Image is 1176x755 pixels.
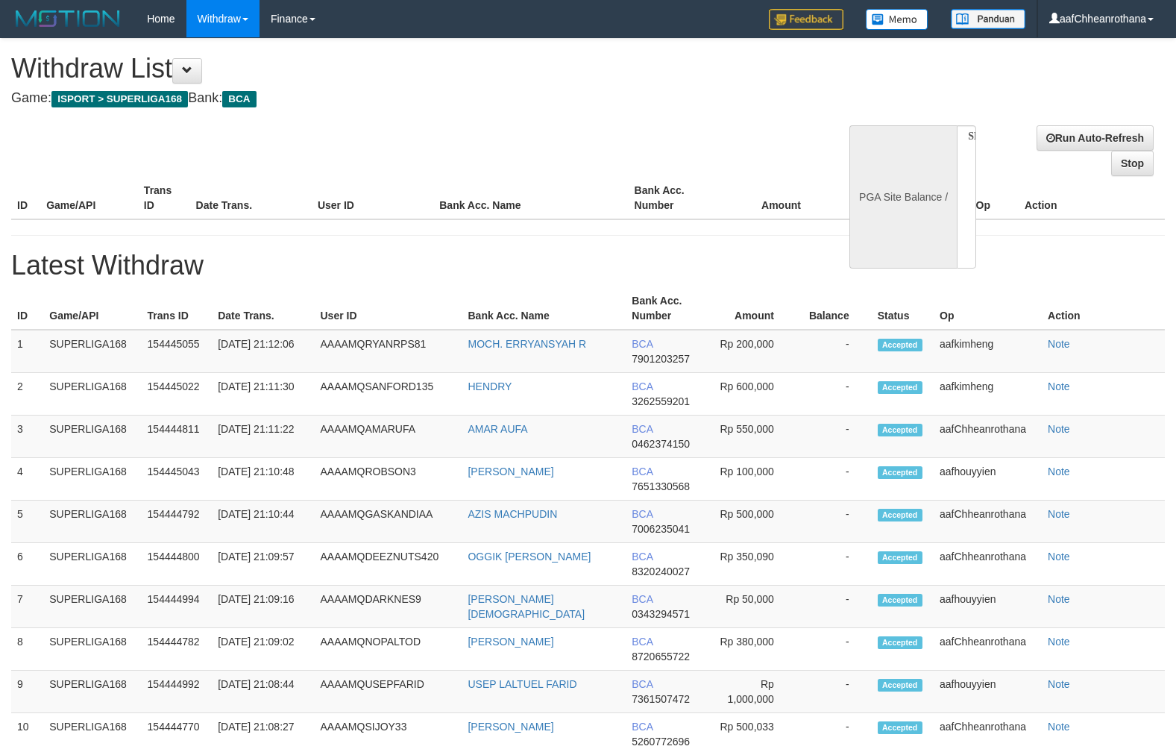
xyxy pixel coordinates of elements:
th: Date Trans. [212,287,314,330]
th: ID [11,287,43,330]
h1: Latest Withdraw [11,251,1165,281]
th: Action [1019,177,1165,219]
span: 3262559201 [632,395,690,407]
td: - [796,543,872,586]
td: Rp 200,000 [708,330,796,373]
th: ID [11,177,40,219]
span: Accepted [878,721,922,734]
th: Game/API [43,287,141,330]
a: Note [1048,508,1070,520]
td: [DATE] 21:10:48 [212,458,314,501]
td: - [796,586,872,628]
td: 9 [11,671,43,713]
td: 154445055 [142,330,213,373]
a: Note [1048,721,1070,733]
td: SUPERLIGA168 [43,330,141,373]
span: 0343294571 [632,608,690,620]
td: 4 [11,458,43,501]
td: 3 [11,416,43,458]
th: Balance [823,177,913,219]
td: 1 [11,330,43,373]
td: - [796,458,872,501]
th: Date Trans. [190,177,312,219]
td: Rp 1,000,000 [708,671,796,713]
th: User ID [315,287,462,330]
td: AAAAMQGASKANDIAA [315,501,462,543]
td: 6 [11,543,43,586]
th: Balance [796,287,872,330]
div: PGA Site Balance / [849,125,957,269]
td: [DATE] 21:09:16 [212,586,314,628]
img: Button%20Memo.svg [866,9,928,30]
th: Bank Acc. Name [433,177,628,219]
td: [DATE] 21:11:30 [212,373,314,416]
td: SUPERLIGA168 [43,416,141,458]
td: aafhouyyien [934,671,1042,713]
a: [PERSON_NAME] [468,466,553,477]
th: Game/API [40,177,138,219]
span: Accepted [878,509,922,521]
h1: Withdraw List [11,54,769,84]
td: aafChheanrothana [934,628,1042,671]
span: Accepted [878,424,922,436]
a: HENDRY [468,380,512,392]
a: AMAR AUFA [468,423,527,435]
span: 7651330568 [632,480,690,492]
td: AAAAMQUSEPFARID [315,671,462,713]
a: Note [1048,593,1070,605]
span: Accepted [878,466,922,479]
td: Rp 550,000 [708,416,796,458]
td: AAAAMQNOPALTOD [315,628,462,671]
a: Note [1048,466,1070,477]
a: Note [1048,678,1070,690]
span: Accepted [878,636,922,649]
span: 7901203257 [632,353,690,365]
td: SUPERLIGA168 [43,373,141,416]
th: Amount [726,177,823,219]
a: Note [1048,380,1070,392]
td: aafhouyyien [934,586,1042,628]
td: AAAAMQROBSON3 [315,458,462,501]
td: aafhouyyien [934,458,1042,501]
td: - [796,416,872,458]
td: [DATE] 21:08:44 [212,671,314,713]
td: Rp 380,000 [708,628,796,671]
td: 154444792 [142,501,213,543]
a: Note [1048,338,1070,350]
th: Op [970,177,1019,219]
td: 154444782 [142,628,213,671]
span: 5260772696 [632,736,690,748]
span: BCA [222,91,256,107]
span: ISPORT > SUPERLIGA168 [51,91,188,107]
span: BCA [632,593,653,605]
span: Accepted [878,381,922,394]
td: 154444992 [142,671,213,713]
td: 154444800 [142,543,213,586]
th: Action [1042,287,1165,330]
span: Accepted [878,551,922,564]
td: [DATE] 21:11:22 [212,416,314,458]
td: - [796,628,872,671]
span: BCA [632,338,653,350]
th: Bank Acc. Name [462,287,626,330]
td: SUPERLIGA168 [43,628,141,671]
span: BCA [632,636,653,648]
a: Note [1048,423,1070,435]
span: Accepted [878,594,922,607]
span: BCA [632,508,653,520]
th: Bank Acc. Number [626,287,708,330]
td: 2 [11,373,43,416]
td: AAAAMQRYANRPS81 [315,330,462,373]
td: SUPERLIGA168 [43,458,141,501]
td: 5 [11,501,43,543]
a: Note [1048,636,1070,648]
td: SUPERLIGA168 [43,543,141,586]
img: MOTION_logo.png [11,7,125,30]
span: 7006235041 [632,523,690,535]
td: aafkimheng [934,373,1042,416]
h4: Game: Bank: [11,91,769,106]
td: - [796,501,872,543]
span: BCA [632,551,653,563]
td: 154444811 [142,416,213,458]
td: aafChheanrothana [934,501,1042,543]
